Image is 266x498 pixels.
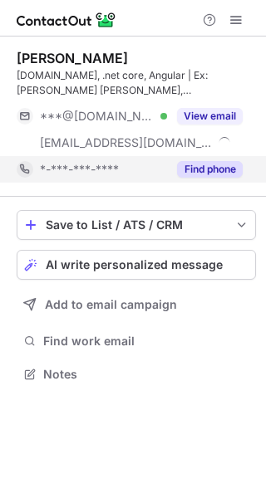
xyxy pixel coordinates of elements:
span: AI write personalized message [46,258,223,271]
div: Save to List / ATS / CRM [46,218,227,232]
div: [PERSON_NAME] [17,50,128,66]
button: AI write personalized message [17,250,256,280]
span: ***@[DOMAIN_NAME] [40,109,155,124]
button: Add to email campaign [17,290,256,320]
span: Add to email campaign [45,298,177,311]
button: Reveal Button [177,161,243,178]
span: Find work email [43,334,249,349]
div: [DOMAIN_NAME], .net core, Angular | Ex: [PERSON_NAME] [PERSON_NAME], [PERSON_NAME] Fargo [17,68,256,98]
button: Notes [17,363,256,386]
span: Notes [43,367,249,382]
button: save-profile-one-click [17,210,256,240]
button: Find work email [17,330,256,353]
span: [EMAIL_ADDRESS][DOMAIN_NAME] [40,135,213,150]
img: ContactOut v5.3.10 [17,10,116,30]
button: Reveal Button [177,108,243,124]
